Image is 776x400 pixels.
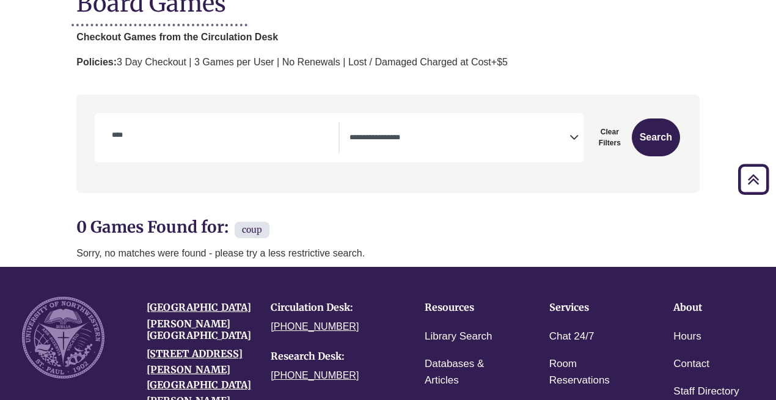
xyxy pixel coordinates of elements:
[734,171,773,187] a: Back to Top
[22,297,104,379] img: UNW seal
[76,32,278,42] strong: Checkout Games from the Circulation Desk
[76,57,117,67] strong: Policies:
[76,95,700,193] nav: Search filters
[549,302,620,313] h4: Services
[242,224,262,235] span: coup
[147,318,257,341] h4: [PERSON_NAME][GEOGRAPHIC_DATA]
[673,355,709,373] a: Contact
[425,302,496,313] h4: Resources
[271,370,359,380] a: [PHONE_NUMBER]
[673,328,701,346] a: Hours
[673,302,744,313] h4: About
[350,134,569,144] textarea: Search
[425,355,496,390] a: Databases & Articles
[76,217,229,237] span: 0 Games Found for:
[591,118,629,156] button: Clear Filters
[549,355,620,390] a: Room Reservations
[147,301,251,313] a: [GEOGRAPHIC_DATA]
[271,321,359,332] a: [PHONE_NUMBER]
[632,118,680,156] button: Submit for Search Results
[76,245,700,261] div: Sorry, no matches were found - please try a less restrictive search.
[425,328,492,346] a: Library Search
[76,54,700,70] p: 3 Day Checkout | 3 Games per User | No Renewals | Lost / Damaged Charged at Cost+$5
[271,302,381,313] h4: Circulation Desk:
[549,328,595,346] a: Chat 24/7
[271,351,381,362] h4: Research Desk:
[104,128,339,142] input: Search by Game Name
